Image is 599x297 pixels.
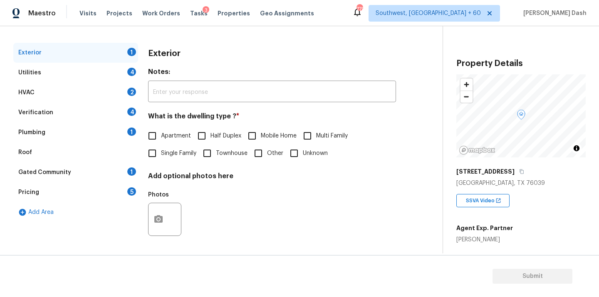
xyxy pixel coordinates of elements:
h3: Exterior [148,49,181,58]
h5: Photos [148,192,169,198]
div: Add Area [13,202,138,222]
button: Copy Address [518,168,525,175]
div: Roof [18,148,32,157]
button: Zoom out [460,91,473,103]
span: Geo Assignments [260,9,314,17]
span: Toggle attribution [574,144,579,153]
span: Properties [218,9,250,17]
div: 4 [127,108,136,116]
span: Multi Family [316,132,348,140]
h5: [STREET_ADDRESS] [456,167,515,176]
h4: What is the dwelling type ? [148,112,396,124]
div: Verification [18,108,53,117]
div: 2 [127,88,136,96]
div: 4 [127,68,136,76]
span: Half Duplex [210,132,241,140]
div: SSVA Video [456,194,510,207]
div: Pricing [18,188,39,196]
img: Open In New Icon [495,198,501,204]
span: Single Family [161,149,196,158]
a: Mapbox homepage [459,145,495,155]
button: Toggle attribution [572,143,582,153]
div: Utilities [18,69,41,77]
span: Other [267,149,283,158]
div: Plumbing [18,128,45,137]
div: Exterior [18,49,42,57]
span: SSVA Video [466,196,498,205]
div: 1 [127,48,136,56]
div: 5 [127,187,136,196]
span: Work Orders [142,9,180,17]
span: Unknown [303,149,328,158]
span: Apartment [161,132,191,140]
span: Southwest, [GEOGRAPHIC_DATA] + 60 [376,9,481,17]
div: Gated Community [18,168,71,177]
div: 3 [203,6,209,15]
span: Tasks [190,10,208,16]
h4: Add optional photos here [148,172,396,184]
div: [GEOGRAPHIC_DATA], TX 76039 [456,179,586,187]
span: Projects [106,9,132,17]
h3: Property Details [456,59,586,68]
div: 1 [127,128,136,136]
span: Visits [79,9,97,17]
input: Enter your response [148,83,396,102]
button: Zoom in [460,79,473,91]
h5: Agent Exp. Partner [456,224,513,232]
div: 779 [356,5,362,13]
div: [PERSON_NAME] [456,236,513,244]
div: 1 [127,167,136,176]
div: Map marker [517,110,525,123]
h4: Notes: [148,68,396,79]
div: HVAC [18,88,35,97]
span: Mobile Home [261,132,297,140]
span: Townhouse [216,149,248,158]
span: Maestro [28,9,56,17]
span: [PERSON_NAME] Dash [520,9,587,17]
canvas: Map [456,74,586,157]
